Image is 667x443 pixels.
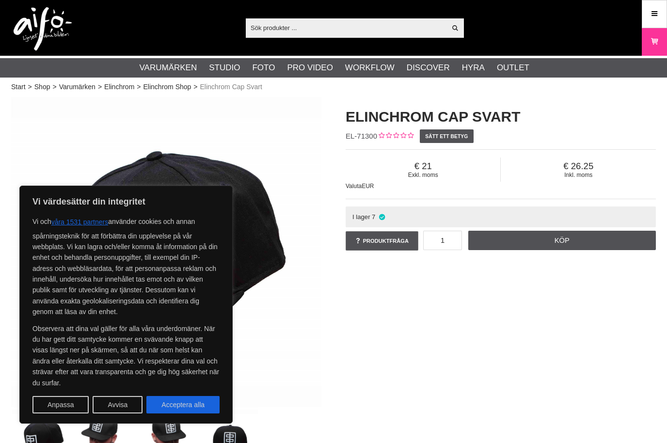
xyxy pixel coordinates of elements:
[252,62,275,74] a: Foto
[377,131,413,142] div: Kundbetyg: 0
[32,396,89,413] button: Anpassa
[246,20,446,35] input: Sök produkter ...
[11,82,26,92] a: Start
[200,82,262,92] span: Elinchrom Cap Svart
[32,196,220,207] p: Vi värdesätter din integritet
[137,82,141,92] span: >
[372,213,375,221] span: 7
[420,129,474,143] a: Sätt ett betyg
[362,183,374,190] span: EUR
[346,161,500,172] span: 21
[497,62,529,74] a: Outlet
[59,82,95,92] a: Varumärken
[14,7,72,51] img: logo.png
[346,132,377,140] span: EL-71300
[346,107,656,127] h1: Elinchrom Cap Svart
[378,213,386,221] i: I lager
[468,231,656,250] a: Köp
[98,82,102,92] span: >
[52,82,56,92] span: >
[34,82,50,92] a: Shop
[501,161,656,172] span: 26.25
[462,62,485,74] a: Hyra
[352,213,370,221] span: I lager
[32,323,220,388] p: Observera att dina val gäller för alla våra underdomäner. När du har gett ditt samtycke kommer en...
[346,231,418,251] a: Produktfråga
[407,62,450,74] a: Discover
[501,172,656,178] span: Inkl. moms
[140,62,197,74] a: Varumärken
[11,97,321,407] img: Elinchrom Cap Black
[209,62,240,74] a: Studio
[146,396,220,413] button: Acceptera alla
[51,213,109,231] button: våra 1531 partners
[346,172,500,178] span: Exkl. moms
[93,396,143,413] button: Avvisa
[346,183,362,190] span: Valuta
[345,62,395,74] a: Workflow
[193,82,197,92] span: >
[32,213,220,317] p: Vi och använder cookies och annan spårningsteknik för att förbättra din upplevelse på vår webbpla...
[287,62,333,74] a: Pro Video
[104,82,134,92] a: Elinchrom
[143,82,191,92] a: Elinchrom Shop
[28,82,32,92] span: >
[19,186,233,424] div: Vi värdesätter din integritet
